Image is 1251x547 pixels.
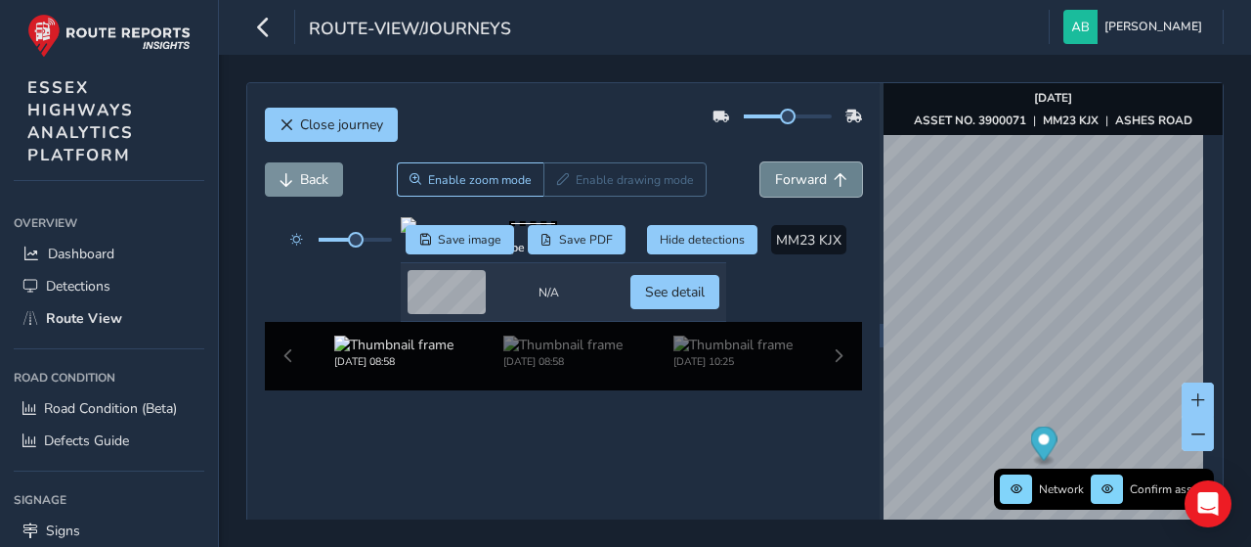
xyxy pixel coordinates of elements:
span: Close journey [300,115,383,134]
td: N/A [532,263,610,322]
button: Close journey [265,108,398,142]
span: Enable zoom mode [428,172,532,188]
img: Thumbnail frame [503,336,623,354]
span: Confirm assets [1130,481,1208,497]
button: Zoom [397,162,544,197]
button: Save [406,225,514,254]
span: [PERSON_NAME] [1104,10,1202,44]
div: Signage [14,485,204,515]
div: | | [914,113,1192,128]
div: [DATE] 08:58 [334,354,453,369]
button: PDF [528,225,626,254]
div: [DATE] 08:58 [503,354,623,369]
a: Signs [14,515,204,547]
span: Network [1039,481,1084,497]
a: Detections [14,270,204,302]
span: Road Condition (Beta) [44,399,177,418]
button: [PERSON_NAME] [1063,10,1209,44]
div: Open Intercom Messenger [1185,480,1231,527]
span: Route View [46,309,122,328]
span: route-view/journeys [309,17,511,44]
div: [DATE] 10:25 [673,354,793,369]
strong: MM23 KJX [1043,113,1099,128]
a: Defects Guide [14,425,204,457]
span: MM23 KJX [776,231,841,250]
button: Forward [760,162,862,197]
span: Dashboard [48,245,114,263]
strong: ASSET NO. 3900071 [914,113,1026,128]
div: Road Condition [14,363,204,392]
strong: [DATE] [1034,90,1072,106]
img: Thumbnail frame [673,336,793,354]
a: Route View [14,302,204,335]
button: Back [265,162,343,197]
span: Back [300,170,328,189]
img: Thumbnail frame [334,336,453,354]
button: See detail [630,275,719,309]
img: rr logo [27,14,191,58]
strong: ASHES ROAD [1115,113,1192,128]
span: Detections [46,277,110,296]
span: Forward [775,170,827,189]
span: Hide detections [660,232,745,248]
a: Road Condition (Beta) [14,392,204,425]
button: Hide detections [647,225,758,254]
div: Map marker [1030,427,1057,467]
span: Save PDF [559,232,613,248]
span: Save image [438,232,501,248]
img: diamond-layout [1063,10,1098,44]
span: ESSEX HIGHWAYS ANALYTICS PLATFORM [27,76,134,166]
div: Overview [14,208,204,238]
a: Dashboard [14,238,204,270]
span: Defects Guide [44,432,129,450]
span: Signs [46,522,80,540]
span: See detail [645,283,705,301]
